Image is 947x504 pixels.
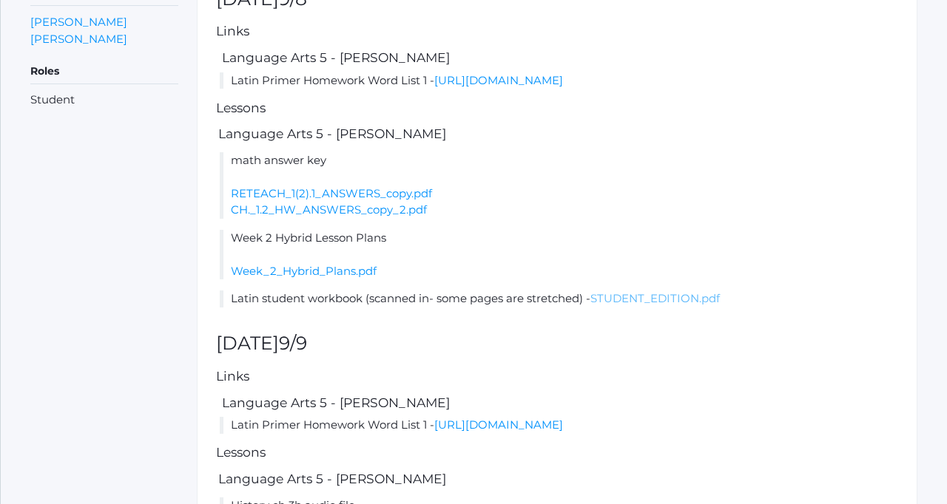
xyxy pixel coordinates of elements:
[231,186,432,200] a: RETEACH_1(2).1_ANSWERS_copy.pdf
[590,291,720,305] a: STUDENT_EDITION.pdf
[279,332,307,354] span: 9/9
[216,446,898,460] h5: Lessons
[216,333,898,354] h2: [DATE]
[216,370,898,384] h5: Links
[434,73,563,87] a: [URL][DOMAIN_NAME]
[216,24,898,38] h5: Links
[216,127,898,141] h5: Language Arts 5 - [PERSON_NAME]
[216,472,898,486] h5: Language Arts 5 - [PERSON_NAME]
[220,417,898,434] li: Latin Primer Homework Word List 1 -
[220,72,898,89] li: Latin Primer Homework Word List 1 -
[216,101,898,115] h5: Lessons
[220,51,898,65] h5: Language Arts 5 - [PERSON_NAME]
[231,264,377,278] a: Week_2_Hybrid_Plans.pdf
[220,152,898,219] li: math answer key
[30,30,127,47] a: [PERSON_NAME]
[30,92,178,109] li: Student
[434,418,563,432] a: [URL][DOMAIN_NAME]
[220,290,898,307] li: Latin student workbook (scanned in- some pages are stretched) -
[30,59,178,84] h5: Roles
[220,396,898,410] h5: Language Arts 5 - [PERSON_NAME]
[231,202,427,217] a: CH._1.2_HW_ANSWERS_copy_2.pdf
[30,13,127,30] a: [PERSON_NAME]
[220,230,898,280] li: Week 2 Hybrid Lesson Plans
